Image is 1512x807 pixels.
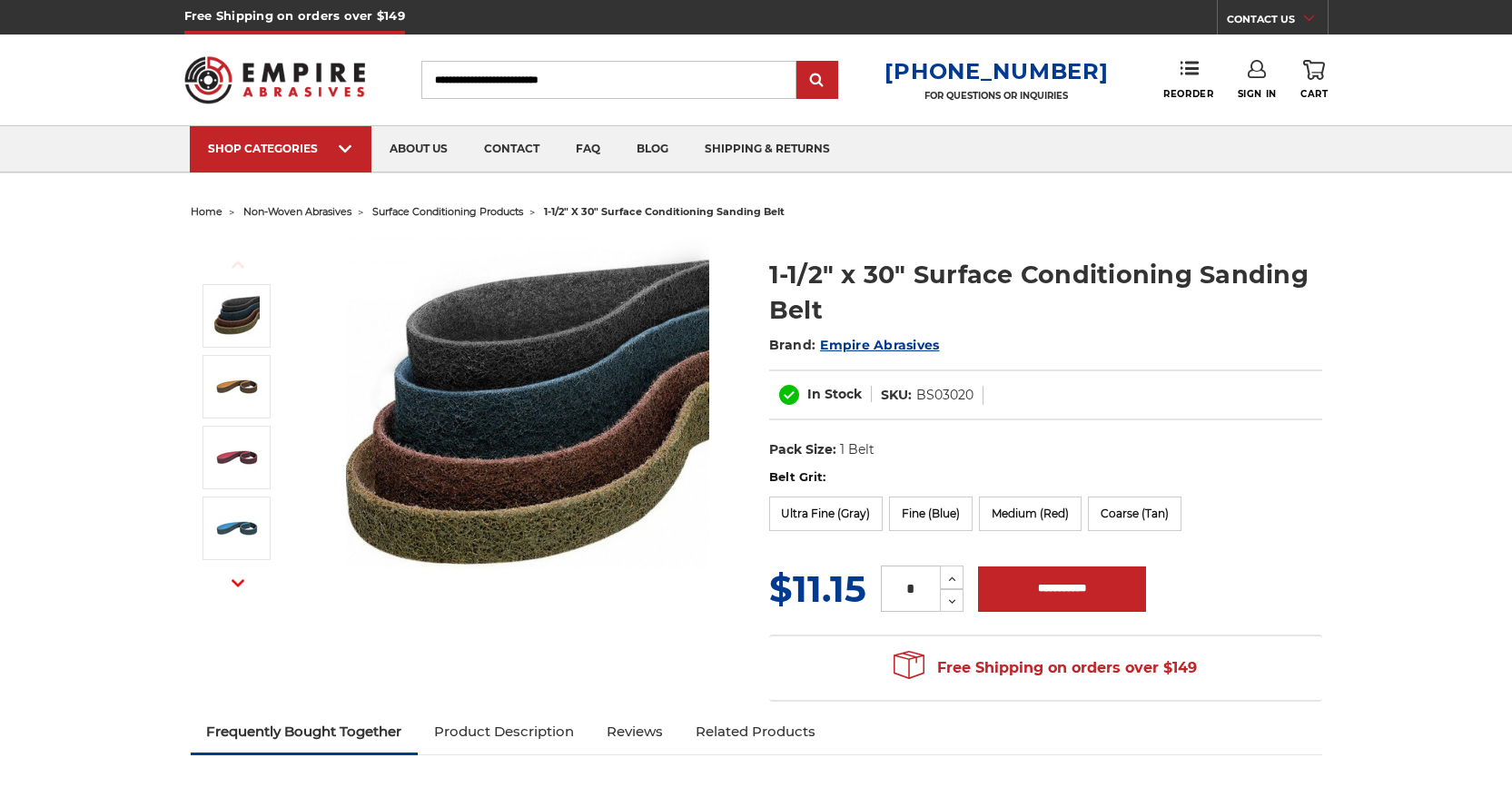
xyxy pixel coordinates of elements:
[1163,60,1213,99] a: Reorder
[214,293,260,339] img: 1.5"x30" Surface Conditioning Sanding Belts
[881,386,912,405] dt: SKU:
[214,506,260,551] img: 1-1/2" x 30" Blue Surface Conditioning Belt
[769,468,1322,487] label: Belt Grit:
[243,205,351,218] a: non-woven abrasives
[687,126,848,172] a: shipping & returns
[544,205,785,218] span: 1-1/2" x 30" surface conditioning sanding belt
[418,712,590,752] a: Product Description
[1300,88,1328,100] span: Cart
[1300,60,1328,100] a: Cart
[618,126,687,172] a: blog
[1238,88,1277,100] span: Sign In
[371,126,466,172] a: about us
[191,712,419,752] a: Frequently Bought Together
[916,386,973,405] dd: BS03020
[769,566,866,611] span: $11.15
[214,435,260,480] img: 1-1/2" x 30" Red Surface Conditioning Belt
[184,44,366,115] img: Empire Abrasives
[807,386,862,402] span: In Stock
[346,238,709,600] img: 1.5"x30" Surface Conditioning Sanding Belts
[216,564,260,603] button: Next
[590,712,679,752] a: Reviews
[799,63,835,99] input: Submit
[820,337,939,353] a: Empire Abrasives
[884,58,1108,84] a: [PHONE_NUMBER]
[894,650,1197,686] span: Free Shipping on orders over $149
[1227,9,1328,34] a: CONTACT US
[466,126,558,172] a: contact
[191,205,222,218] a: home
[372,205,523,218] a: surface conditioning products
[769,440,836,459] dt: Pack Size:
[679,712,832,752] a: Related Products
[840,440,875,459] dd: 1 Belt
[769,257,1322,328] h1: 1-1/2" x 30" Surface Conditioning Sanding Belt
[558,126,618,172] a: faq
[884,90,1108,102] p: FOR QUESTIONS OR INQUIRIES
[208,142,353,155] div: SHOP CATEGORIES
[769,337,816,353] span: Brand:
[216,245,260,284] button: Previous
[214,364,260,409] img: 1-1/2" x 30" Tan Surface Conditioning Belt
[1163,88,1213,100] span: Reorder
